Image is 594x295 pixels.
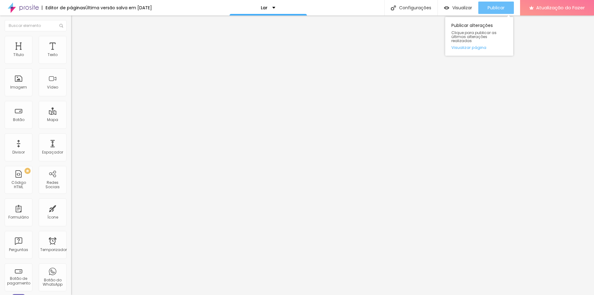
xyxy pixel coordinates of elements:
font: Ícone [47,215,58,220]
font: Vídeo [47,85,58,90]
button: Publicar [478,2,514,14]
font: Temporizador [40,247,67,252]
font: Perguntas [9,247,28,252]
font: Clique para publicar as últimas alterações realizadas [451,30,497,43]
img: Ícone [391,5,396,11]
font: Botão de pagamento [7,276,30,285]
font: Configurações [399,5,431,11]
img: view-1.svg [444,5,449,11]
font: Mapa [47,117,58,122]
font: Código HTML [11,180,26,189]
font: Visualizar página [451,45,486,50]
font: Publicar alterações [451,22,493,28]
img: Ícone [59,24,63,28]
font: Título [13,52,24,57]
font: Botão [13,117,24,122]
font: Espaçador [42,150,63,155]
font: Última versão salva em [DATE] [85,5,152,11]
font: Publicar [488,5,505,11]
a: Visualizar página [451,46,507,50]
font: Atualização do Fazer [536,4,585,11]
font: Botão do WhatsApp [43,277,62,287]
font: Imagem [10,85,27,90]
font: Editor de páginas [45,5,85,11]
font: Lar [261,5,268,11]
font: Texto [48,52,58,57]
input: Buscar elemento [5,20,67,31]
font: Visualizar [452,5,472,11]
font: Divisor [12,150,25,155]
font: Formulário [8,215,29,220]
font: Redes Sociais [45,180,60,189]
iframe: Editor [71,15,594,295]
button: Visualizar [438,2,478,14]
